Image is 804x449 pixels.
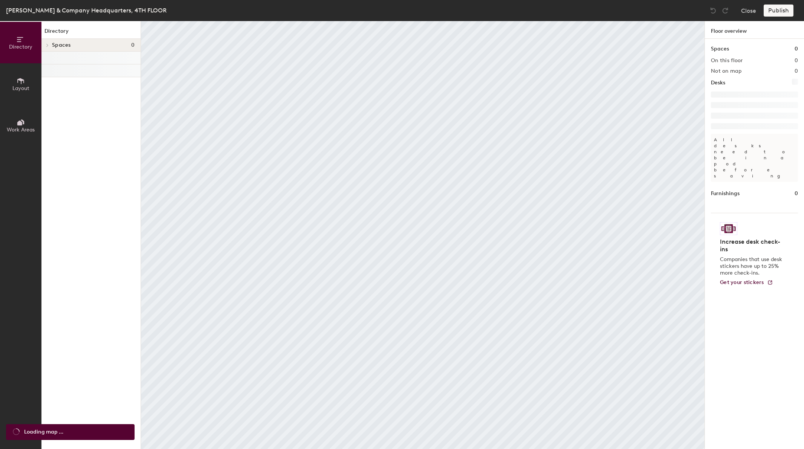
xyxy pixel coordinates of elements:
[720,222,737,235] img: Sticker logo
[711,58,743,64] h2: On this floor
[711,189,740,198] h1: Furnishings
[711,79,725,87] h1: Desks
[141,21,704,449] canvas: Map
[52,42,71,48] span: Spaces
[741,5,756,17] button: Close
[720,256,784,276] p: Companies that use desk stickers have up to 25% more check-ins.
[795,58,798,64] h2: 0
[720,279,773,286] a: Get your stickers
[705,21,804,39] h1: Floor overview
[795,189,798,198] h1: 0
[12,85,29,92] span: Layout
[131,42,135,48] span: 0
[711,134,798,182] p: All desks need to be in a pod before saving
[9,44,32,50] span: Directory
[6,6,167,15] div: [PERSON_NAME] & Company Headquarters, 4TH FLOOR
[41,27,141,39] h1: Directory
[721,7,729,14] img: Redo
[795,68,798,74] h2: 0
[711,68,741,74] h2: Not on map
[720,279,764,286] span: Get your stickers
[795,45,798,53] h1: 0
[720,238,784,253] h4: Increase desk check-ins
[24,428,63,436] span: Loading map ...
[711,45,729,53] h1: Spaces
[709,7,717,14] img: Undo
[7,127,35,133] span: Work Areas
